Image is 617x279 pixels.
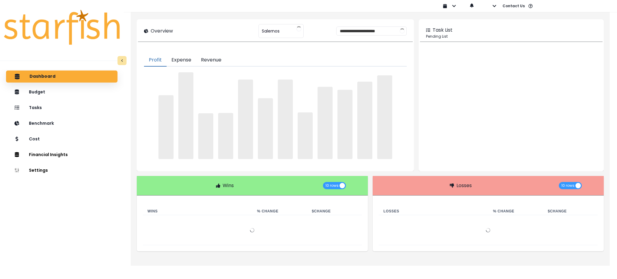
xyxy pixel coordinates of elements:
p: Losses [456,182,472,189]
p: Wins [223,182,234,189]
th: Losses [379,208,488,215]
span: ‌ [278,80,293,159]
button: Expense [167,54,196,67]
button: Tasks [6,102,117,114]
span: ‌ [337,90,352,159]
p: Cost [29,136,40,142]
button: Profit [144,54,167,67]
button: Budget [6,86,117,98]
span: 10 rows [325,182,339,189]
p: Dashboard [30,74,55,79]
th: % Change [252,208,307,215]
span: ‌ [377,75,392,159]
button: Settings [6,165,117,177]
button: Cost [6,133,117,145]
button: Dashboard [6,71,117,83]
span: Salernos [262,25,280,37]
button: Revenue [196,54,226,67]
th: Wins [143,208,252,215]
span: ‌ [158,95,174,159]
span: ‌ [258,98,273,159]
span: ‌ [198,113,213,159]
th: % Change [488,208,543,215]
span: ‌ [318,87,333,159]
button: Financial Insights [6,149,117,161]
button: Benchmark [6,118,117,130]
span: ‌ [298,112,313,159]
span: ‌ [178,72,193,159]
p: Task List [433,27,453,34]
span: ‌ [238,80,253,159]
p: Budget [29,89,45,95]
span: 10 rows [561,182,575,189]
p: Overview [151,27,173,35]
p: Pending List [426,34,597,39]
th: $ Change [543,208,598,215]
span: ‌ [357,82,372,159]
p: Tasks [29,105,42,110]
th: $ Change [307,208,362,215]
span: ‌ [218,113,233,159]
p: Benchmark [29,121,54,126]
